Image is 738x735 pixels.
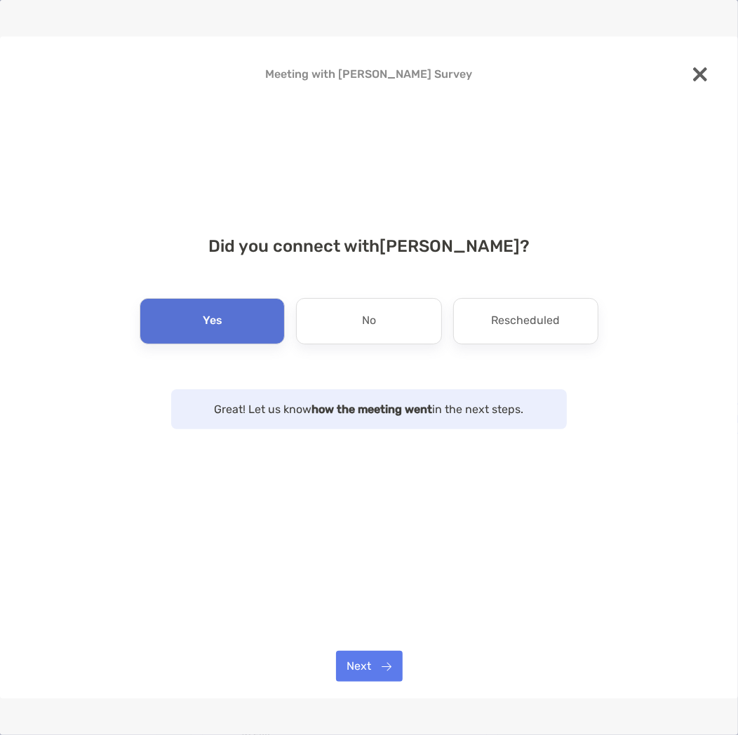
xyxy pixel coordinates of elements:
h4: Did you connect with [PERSON_NAME] ? [22,236,716,256]
p: No [362,310,376,332]
strong: how the meeting went [312,403,433,416]
img: close modal [693,67,707,81]
p: Yes [203,310,222,332]
button: Next [336,651,403,682]
h4: Meeting with [PERSON_NAME] Survey [22,67,716,81]
p: Great! Let us know in the next steps. [185,400,553,418]
p: Rescheduled [491,310,560,332]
